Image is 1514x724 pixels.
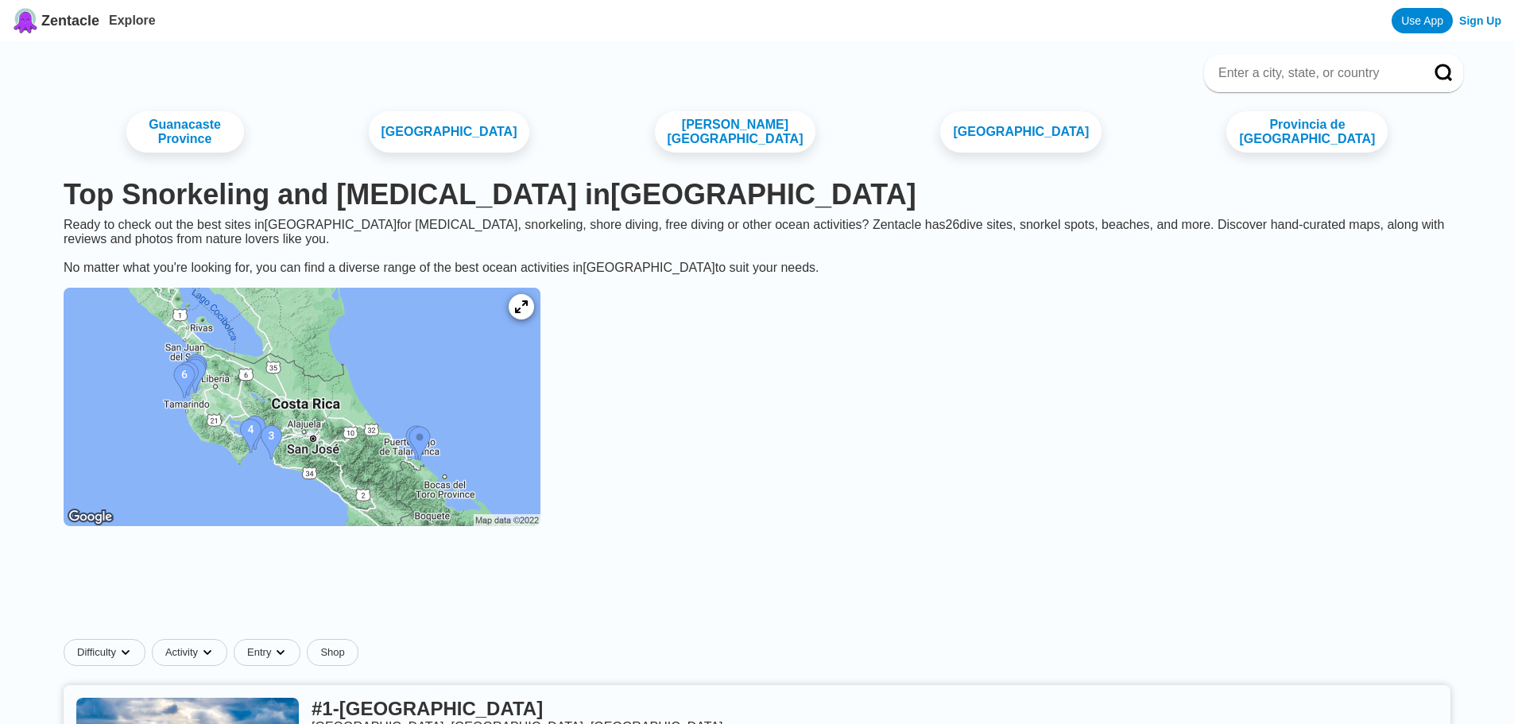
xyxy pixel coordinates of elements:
[152,639,234,666] button: Activitydropdown caret
[307,639,358,666] a: Shop
[1217,65,1412,81] input: Enter a city, state, or country
[1226,111,1388,153] a: Provincia de [GEOGRAPHIC_DATA]
[126,111,244,153] a: Guanacaste Province
[13,8,38,33] img: Zentacle logo
[41,13,99,29] span: Zentacle
[64,178,1450,211] h1: Top Snorkeling and [MEDICAL_DATA] in [GEOGRAPHIC_DATA]
[655,111,816,153] a: [PERSON_NAME][GEOGRAPHIC_DATA]
[64,639,152,666] button: Difficultydropdown caret
[1392,8,1453,33] a: Use App
[372,555,1143,626] iframe: Advertisement
[51,218,1463,275] div: Ready to check out the best sites in [GEOGRAPHIC_DATA] for [MEDICAL_DATA], snorkeling, shore divi...
[1459,14,1501,27] a: Sign Up
[77,646,116,659] span: Difficulty
[13,8,99,33] a: Zentacle logoZentacle
[234,639,307,666] button: Entrydropdown caret
[109,14,156,27] a: Explore
[64,288,540,526] img: Costa Rica dive site map
[119,646,132,659] img: dropdown caret
[940,111,1102,153] a: [GEOGRAPHIC_DATA]
[247,646,271,659] span: Entry
[165,646,198,659] span: Activity
[369,111,530,153] a: [GEOGRAPHIC_DATA]
[274,646,287,659] img: dropdown caret
[201,646,214,659] img: dropdown caret
[51,275,553,542] a: Costa Rica dive site map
